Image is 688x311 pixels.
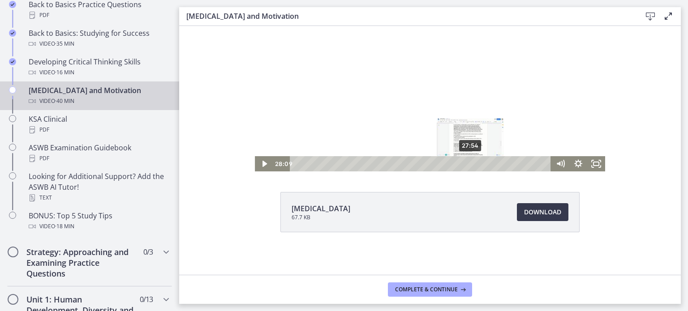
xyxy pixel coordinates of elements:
[292,203,350,214] span: [MEDICAL_DATA]
[9,30,16,37] i: Completed
[26,247,136,279] h2: Strategy: Approaching and Examining Practice Questions
[55,38,74,49] span: · 35 min
[29,96,168,107] div: Video
[517,203,568,221] a: Download
[29,192,168,203] div: Text
[143,247,153,257] span: 0 / 3
[29,221,168,232] div: Video
[29,114,168,135] div: KSA Clinical
[29,153,168,164] div: PDF
[29,124,168,135] div: PDF
[292,214,350,221] span: 67.7 KB
[29,56,168,78] div: Developing Critical Thinking Skills
[388,282,472,297] button: Complete & continue
[140,294,153,305] span: 0 / 13
[29,10,168,21] div: PDF
[524,207,561,217] span: Download
[55,67,74,78] span: · 16 min
[186,11,627,21] h3: [MEDICAL_DATA] and Motivation
[55,96,74,107] span: · 40 min
[29,85,168,107] div: [MEDICAL_DATA] and Motivation
[29,142,168,164] div: ASWB Examination Guidebook
[9,58,16,65] i: Completed
[29,67,168,78] div: Video
[395,286,458,293] span: Complete & continue
[29,171,168,203] div: Looking for Additional Support? Add the ASWB AI Tutor!
[29,38,168,49] div: Video
[29,210,168,232] div: BONUS: Top 5 Study Tips
[55,221,74,232] span: · 18 min
[29,28,168,49] div: Back to Basics: Studying for Success
[9,1,16,8] i: Completed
